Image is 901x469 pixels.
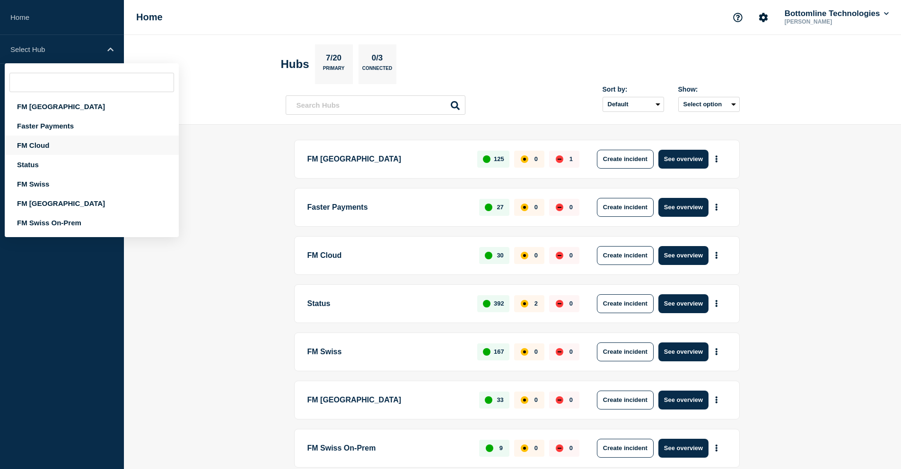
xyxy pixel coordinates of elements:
[678,97,740,112] button: Select option
[710,295,723,312] button: More actions
[5,213,179,232] div: FM Swiss On-Prem
[678,85,740,93] div: Show:
[534,252,538,259] p: 0
[323,66,345,76] p: Primary
[281,58,309,71] h2: Hubs
[710,247,723,264] button: More actions
[368,53,386,66] p: 0/3
[494,300,504,307] p: 392
[556,300,563,307] div: down
[494,155,504,162] p: 125
[658,246,709,265] button: See overview
[597,246,654,265] button: Create incident
[569,252,573,259] p: 0
[499,444,503,452] p: 9
[286,95,465,115] input: Search Hubs
[597,342,654,361] button: Create incident
[136,12,163,23] h1: Home
[10,45,101,53] p: Select Hub
[710,150,723,168] button: More actions
[597,150,654,169] button: Create incident
[658,198,709,217] button: See overview
[521,155,528,163] div: affected
[534,155,538,162] p: 0
[603,85,664,93] div: Sort by:
[658,439,709,458] button: See overview
[5,97,179,116] div: FM [GEOGRAPHIC_DATA]
[483,155,490,163] div: up
[307,246,469,265] p: FM Cloud
[307,342,467,361] p: FM Swiss
[534,444,538,452] p: 0
[658,294,709,313] button: See overview
[728,8,748,27] button: Support
[307,439,469,458] p: FM Swiss On-Prem
[494,348,504,355] p: 167
[753,8,773,27] button: Account settings
[556,396,563,404] div: down
[307,198,469,217] p: Faster Payments
[521,300,528,307] div: affected
[597,391,654,409] button: Create incident
[485,396,492,404] div: up
[534,300,538,307] p: 2
[556,204,563,211] div: down
[497,252,503,259] p: 30
[483,300,490,307] div: up
[569,155,573,162] p: 1
[521,348,528,356] div: affected
[497,204,503,211] p: 27
[5,136,179,155] div: FM Cloud
[483,348,490,356] div: up
[603,97,664,112] select: Sort by
[5,155,179,174] div: Status
[521,252,528,259] div: affected
[658,150,709,169] button: See overview
[569,300,573,307] p: 0
[521,396,528,404] div: affected
[485,252,492,259] div: up
[658,342,709,361] button: See overview
[569,348,573,355] p: 0
[597,439,654,458] button: Create incident
[485,204,492,211] div: up
[569,396,573,403] p: 0
[534,204,538,211] p: 0
[307,150,467,169] p: FM [GEOGRAPHIC_DATA]
[556,155,563,163] div: down
[307,391,469,409] p: FM [GEOGRAPHIC_DATA]
[710,343,723,360] button: More actions
[783,9,891,18] button: Bottomline Technologies
[597,294,654,313] button: Create incident
[569,444,573,452] p: 0
[486,444,493,452] div: up
[497,396,503,403] p: 33
[556,348,563,356] div: down
[322,53,345,66] p: 7/20
[5,174,179,194] div: FM Swiss
[362,66,392,76] p: Connected
[597,198,654,217] button: Create incident
[556,444,563,452] div: down
[556,252,563,259] div: down
[307,294,467,313] p: Status
[783,18,881,25] p: [PERSON_NAME]
[710,439,723,457] button: More actions
[5,116,179,136] div: Faster Payments
[534,396,538,403] p: 0
[710,198,723,216] button: More actions
[521,444,528,452] div: affected
[521,204,528,211] div: affected
[5,194,179,213] div: FM [GEOGRAPHIC_DATA]
[569,204,573,211] p: 0
[710,391,723,409] button: More actions
[534,348,538,355] p: 0
[658,391,709,409] button: See overview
